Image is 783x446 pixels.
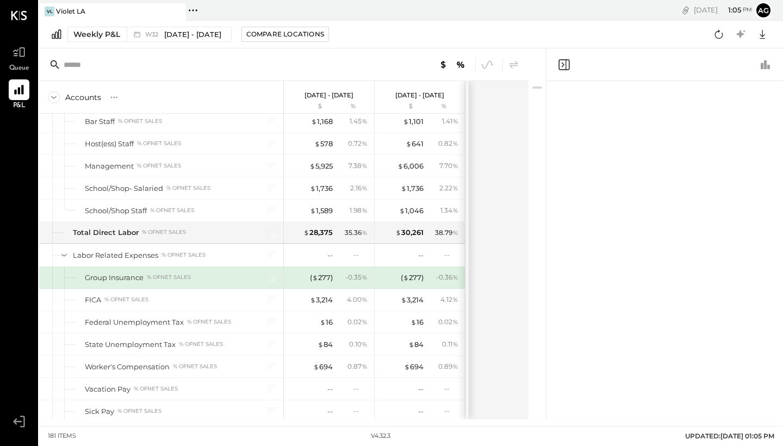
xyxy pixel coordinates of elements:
div: 0.02 [438,317,458,327]
div: 1,589 [310,206,333,216]
div: Federal Unemployment Tax [85,317,184,327]
div: 641 [406,139,424,149]
div: -- [418,406,424,417]
div: Vacation Pay [85,384,130,394]
span: % [362,161,368,170]
span: $ [309,162,315,170]
div: % [426,102,462,111]
div: 7.38 [349,161,368,171]
div: -- [444,250,458,259]
button: Switch to Chart module [759,58,772,71]
span: $ [411,318,417,326]
div: - 0.36 [436,272,458,282]
span: % [362,362,368,370]
span: $ [318,340,324,349]
div: 1.41 [442,116,458,126]
div: 16 [411,317,424,327]
div: 1,736 [401,183,424,194]
div: -- [327,406,333,417]
div: 2.16 [350,183,368,193]
span: $ [310,184,316,193]
span: % [452,161,458,170]
div: % of NET SALES [166,184,210,192]
div: 1,168 [311,116,333,127]
div: 4.00 [347,295,368,305]
span: % [452,116,458,125]
div: 1.34 [440,206,458,215]
div: FICA [85,295,101,305]
div: -- [353,250,368,259]
div: $ [380,102,424,111]
div: v 4.32.3 [371,432,390,441]
div: ( 277 ) [401,272,424,283]
span: % [362,206,368,214]
div: 181 items [48,432,76,441]
div: 0.82 [438,139,458,148]
div: Total Direct Labor [73,227,139,238]
span: % [452,295,458,303]
span: % [362,339,368,348]
button: Close panel [557,58,570,71]
span: $ [395,228,401,237]
div: [DATE] [694,5,752,15]
div: % [335,102,371,111]
p: [DATE] - [DATE] [395,91,444,99]
div: 1,046 [399,206,424,216]
button: Compare Locations [241,27,329,42]
span: $ [408,340,414,349]
div: -- [444,384,458,393]
div: -- [327,250,333,261]
span: $ [310,295,316,304]
span: $ [320,318,326,326]
span: W32 [145,32,161,38]
div: 30,261 [395,227,424,238]
div: 16 [320,317,333,327]
div: ( 277 ) [310,272,333,283]
div: % of NET SALES [137,162,181,170]
div: 38.79 [435,228,458,238]
div: Violet LA [56,7,85,16]
div: Sick Pay [85,406,114,417]
div: -- [444,406,458,416]
div: % of NET SALES [147,274,191,281]
div: 0.89 [438,362,458,371]
span: $ [311,117,317,126]
div: 5,925 [309,161,333,171]
a: Queue [1,42,38,73]
span: $ [397,162,403,170]
div: Weekly P&L [73,29,120,40]
span: $ [399,206,405,215]
span: [DATE] - [DATE] [164,29,221,40]
div: Group Insurance [85,272,144,283]
span: % [362,272,368,281]
div: 2.22 [439,183,458,193]
span: % [452,228,458,237]
span: $ [310,206,316,215]
span: $ [406,139,412,148]
div: % of NET SALES [117,407,161,415]
div: 0.72 [348,139,368,148]
span: % [452,317,458,326]
span: $ [312,273,318,282]
div: % of NET SALES [187,318,231,326]
div: 578 [314,139,333,149]
div: 1.98 [350,206,368,215]
span: % [452,339,458,348]
div: % of NET SALES [173,363,217,370]
div: 6,006 [397,161,424,171]
div: VL [45,7,54,16]
div: % of NET SALES [134,385,178,393]
span: $ [401,295,407,304]
div: 7.70 [439,161,458,171]
div: copy link [680,4,691,16]
span: UPDATED: [DATE] 01:05 PM [685,432,774,440]
button: Weekly P&L W32[DATE] - [DATE] [67,27,232,42]
div: 0.02 [347,317,368,327]
span: % [452,206,458,214]
div: -- [353,384,368,393]
div: State Unemployment Tax [85,339,176,350]
div: $ [289,102,333,111]
div: % of NET SALES [142,228,186,236]
div: 84 [318,339,333,350]
div: % of NET SALES [161,251,206,259]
